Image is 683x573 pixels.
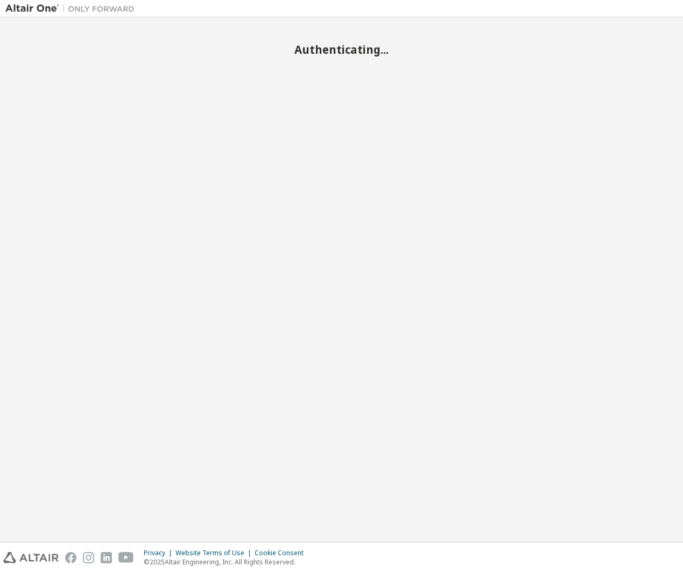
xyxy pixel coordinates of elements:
[5,3,140,14] img: Altair One
[83,552,94,563] img: instagram.svg
[3,552,59,563] img: altair_logo.svg
[255,549,310,557] div: Cookie Consent
[175,549,255,557] div: Website Terms of Use
[144,557,310,567] p: © 2025 Altair Engineering, Inc. All Rights Reserved.
[101,552,112,563] img: linkedin.svg
[65,552,76,563] img: facebook.svg
[144,549,175,557] div: Privacy
[118,552,134,563] img: youtube.svg
[5,43,678,56] h2: Authenticating...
